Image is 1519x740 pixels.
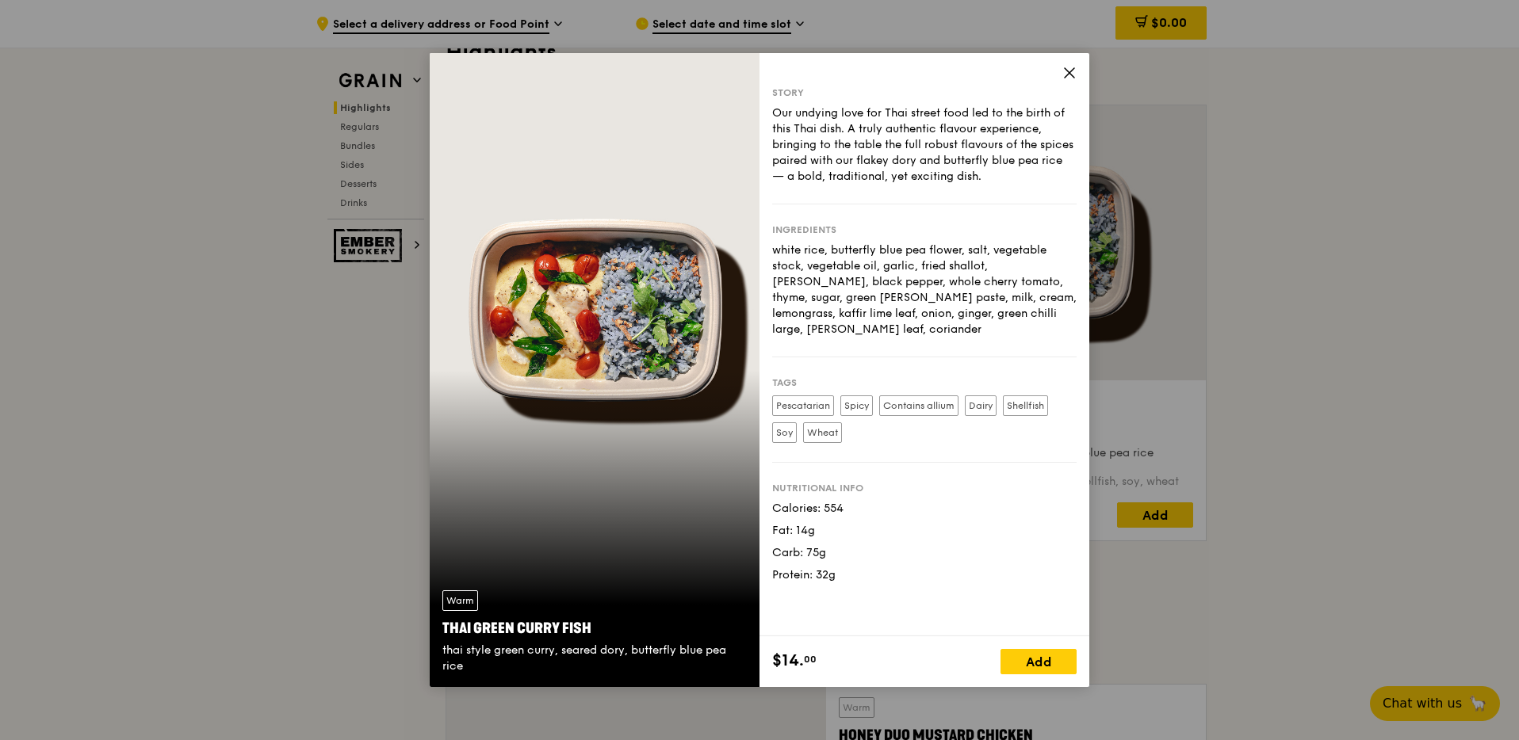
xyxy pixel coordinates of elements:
[879,395,958,416] label: Contains allium
[772,422,797,443] label: Soy
[772,105,1077,185] div: Our undying love for Thai street food led to the birth of this Thai dish. A truly authentic flavo...
[965,395,997,416] label: Dairy
[772,649,804,673] span: $14.
[442,590,478,611] div: Warm
[772,376,1077,389] div: Tags
[772,523,1077,539] div: Fat: 14g
[772,482,1077,494] div: Nutritional info
[772,567,1077,583] div: Protein: 32g
[772,242,1077,338] div: white rice, butterfly blue pea flower, salt, vegetable stock, vegetable oil, garlic, fried shallo...
[772,545,1077,561] div: Carb: 75g
[772,86,1077,99] div: Story
[772,395,834,416] label: Pescatarian
[772,223,1077,236] div: Ingredients
[1003,395,1048,416] label: Shellfish
[442,643,747,674] div: thai style green curry, seared dory, butterfly blue pea rice
[804,653,817,666] span: 00
[772,501,1077,517] div: Calories: 554
[1001,649,1077,674] div: Add
[803,422,842,443] label: Wheat
[840,395,873,416] label: Spicy
[442,617,747,639] div: Thai Green Curry Fish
